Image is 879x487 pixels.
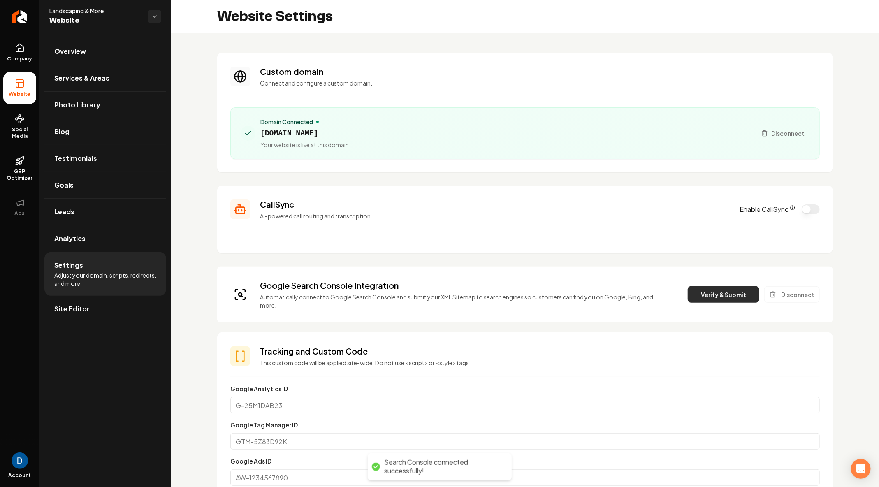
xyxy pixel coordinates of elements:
[230,457,271,465] label: Google Ads ID
[230,421,298,429] label: Google Tag Manager ID
[3,126,36,139] span: Social Media
[12,210,28,217] span: Ads
[54,100,100,110] span: Photo Library
[740,204,795,214] label: Enable CallSync
[44,65,166,91] a: Services & Areas
[851,459,871,479] div: Open Intercom Messenger
[756,126,809,141] button: Disconnect
[54,73,109,83] span: Services & Areas
[44,199,166,225] a: Leads
[4,56,36,62] span: Company
[54,234,86,243] span: Analytics
[3,149,36,188] a: GBP Optimizer
[260,212,730,220] p: AI-powered call routing and transcription
[764,286,820,303] button: Disconnect
[260,141,349,149] span: Your website is live at this domain
[3,191,36,223] button: Ads
[230,397,820,413] input: G-25M1DAB23
[12,452,28,469] button: Open user button
[260,79,820,87] p: Connect and configure a custom domain.
[260,66,820,77] h3: Custom domain
[44,38,166,65] a: Overview
[12,10,28,23] img: Rebolt Logo
[44,92,166,118] a: Photo Library
[6,91,34,97] span: Website
[44,172,166,198] a: Goals
[771,129,805,138] span: Disconnect
[260,199,730,210] h3: CallSync
[54,153,97,163] span: Testimonials
[260,359,820,367] p: This custom code will be applied site-wide. Do not use <script> or <style> tags.
[688,286,759,303] button: Verify & Submit
[44,225,166,252] a: Analytics
[260,280,668,291] h3: Google Search Console Integration
[3,107,36,146] a: Social Media
[54,46,86,56] span: Overview
[54,127,70,137] span: Blog
[44,296,166,322] a: Site Editor
[260,118,313,126] span: Domain Connected
[54,207,74,217] span: Leads
[49,15,141,26] span: Website
[9,472,31,479] span: Account
[44,118,166,145] a: Blog
[54,180,74,190] span: Goals
[217,8,333,25] h2: Website Settings
[260,293,668,309] p: Automatically connect to Google Search Console and submit your XML Sitemap to search engines so c...
[3,168,36,181] span: GBP Optimizer
[12,452,28,469] img: David Rice
[44,145,166,172] a: Testimonials
[230,469,820,486] input: AW-1234567890
[230,433,820,450] input: GTM-5Z83D92K
[384,458,503,475] div: Search Console connected successfully!
[260,128,349,139] span: [DOMAIN_NAME]
[3,37,36,69] a: Company
[49,7,141,15] span: Landscaping & More
[54,260,83,270] span: Settings
[260,346,820,357] h3: Tracking and Custom Code
[230,385,288,392] label: Google Analytics ID
[790,205,795,210] button: CallSync Info
[54,271,156,288] span: Adjust your domain, scripts, redirects, and more.
[54,304,90,314] span: Site Editor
